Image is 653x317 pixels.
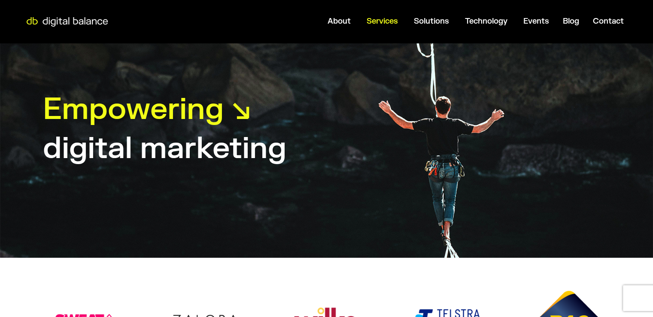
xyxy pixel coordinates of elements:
a: Events [523,16,549,26]
a: Services [367,16,398,26]
nav: Menu [114,13,631,30]
div: Menu Toggle [114,13,631,30]
a: Contact [593,16,624,26]
a: Technology [465,16,507,26]
a: About [328,16,351,26]
a: Blog [563,16,579,26]
h1: digital marketing [43,129,286,168]
h1: Empowering ↘︎ [43,90,251,129]
img: Digital Balance logo [21,17,113,27]
a: Solutions [414,16,449,26]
